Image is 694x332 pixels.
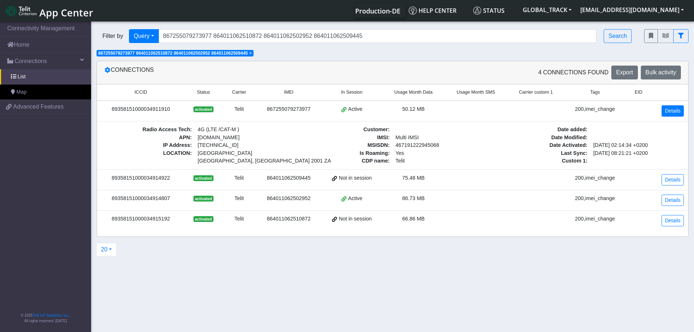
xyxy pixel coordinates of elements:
[198,142,239,148] span: [TECHNICAL_ID]
[339,174,372,182] span: Not in session
[101,215,180,223] div: 89358151000034915192
[39,6,93,19] span: App Center
[260,195,317,203] div: 864011062502952
[6,3,92,19] a: App Center
[101,134,195,142] span: APN :
[227,215,252,223] div: Telit
[299,149,393,157] span: Is Roaming :
[197,89,210,96] span: Status
[662,174,684,185] a: Details
[284,89,294,96] span: IMEI
[604,29,632,43] button: Search
[227,105,252,113] div: Telit
[518,3,576,16] button: GLOBAL_TRACK
[101,174,180,182] div: 89358151000034914922
[227,174,252,182] div: Telit
[662,195,684,206] a: Details
[497,126,591,134] span: Date added :
[538,68,608,77] span: 4 Connections found
[13,102,64,111] span: Advanced Features
[641,66,681,79] button: Bulk activity
[101,105,180,113] div: 89358151000034911910
[591,141,684,149] span: [DATE] 02:14:34 +0200
[497,149,591,157] span: Last Sync :
[519,89,553,96] span: Carrier custom 1
[260,174,317,182] div: 864011062509445
[591,149,684,157] span: [DATE] 08:21:21 +0200
[644,29,689,43] div: fitlers menu
[402,195,425,201] span: 86.73 MB
[402,216,425,222] span: 66.86 MB
[393,141,486,149] span: 467191222945068
[15,57,47,66] span: Connections
[158,29,597,43] input: Search...
[457,89,495,96] span: Usage Month SMS
[129,29,159,43] button: Query
[101,126,195,134] span: Radio Access Tech :
[299,157,393,165] span: CDP name :
[473,7,505,15] span: Status
[299,126,393,134] span: Customer :
[470,3,518,18] a: Status
[339,215,372,223] span: Not in session
[409,7,417,15] img: knowledge.svg
[393,157,486,165] span: Telit
[97,32,129,40] span: Filter by
[198,149,286,157] span: [GEOGRAPHIC_DATA]
[590,89,600,96] span: Tags
[402,175,425,181] span: 75.48 MB
[299,134,393,142] span: IMSI :
[576,3,688,16] button: [EMAIL_ADDRESS][DOMAIN_NAME]
[662,105,684,117] a: Details
[616,69,633,75] span: Export
[195,134,289,142] span: [DOMAIN_NAME]
[355,3,400,18] a: Your current platform instance
[569,105,621,113] div: 200,imei_change
[101,195,180,203] div: 89358151000034914807
[193,196,213,202] span: activated
[402,106,425,112] span: 50.12 MB
[134,89,147,96] span: ICCID
[409,7,456,15] span: Help center
[348,195,362,203] span: Active
[249,51,252,55] button: Close
[249,51,252,56] span: ×
[299,141,393,149] span: MSISDN :
[497,157,591,165] span: Custom 1 :
[569,195,621,203] div: 200,imei_change
[569,215,621,223] div: 200,imei_change
[101,141,195,149] span: IP Address :
[6,5,36,17] img: logo-telit-cinterion-gw-new.png
[193,175,213,181] span: activated
[497,134,591,142] span: Date Modified :
[17,73,26,81] span: List
[497,141,591,149] span: Date Activated :
[193,106,213,112] span: activated
[232,89,246,96] span: Carrier
[393,134,486,142] span: Multi IMSI
[96,243,117,257] button: 20
[98,51,248,56] span: 867255079273977 864011062510872 864011062502952 864011062509445
[611,66,638,79] button: Export
[569,174,621,182] div: 200,imei_change
[406,3,470,18] a: Help center
[260,215,317,223] div: 864011062510872
[646,69,676,75] span: Bulk activity
[394,89,432,96] span: Usage Month Data
[341,89,362,96] span: In Session
[396,150,404,156] span: Yes
[195,126,289,134] span: 4G (LTE /CAT-M )
[198,157,286,165] span: [GEOGRAPHIC_DATA], [GEOGRAPHIC_DATA] 2001 ZA
[227,195,252,203] div: Telit
[16,88,27,96] span: Map
[635,89,642,96] span: EID
[101,149,195,165] span: LOCATION :
[348,105,362,113] span: Active
[193,216,213,222] span: activated
[260,105,317,113] div: 867255079273977
[355,7,400,15] span: Production-DE
[662,215,684,226] a: Details
[33,313,69,317] a: Telit IoT Solutions, Inc.
[473,7,481,15] img: status.svg
[99,66,393,79] div: Connections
